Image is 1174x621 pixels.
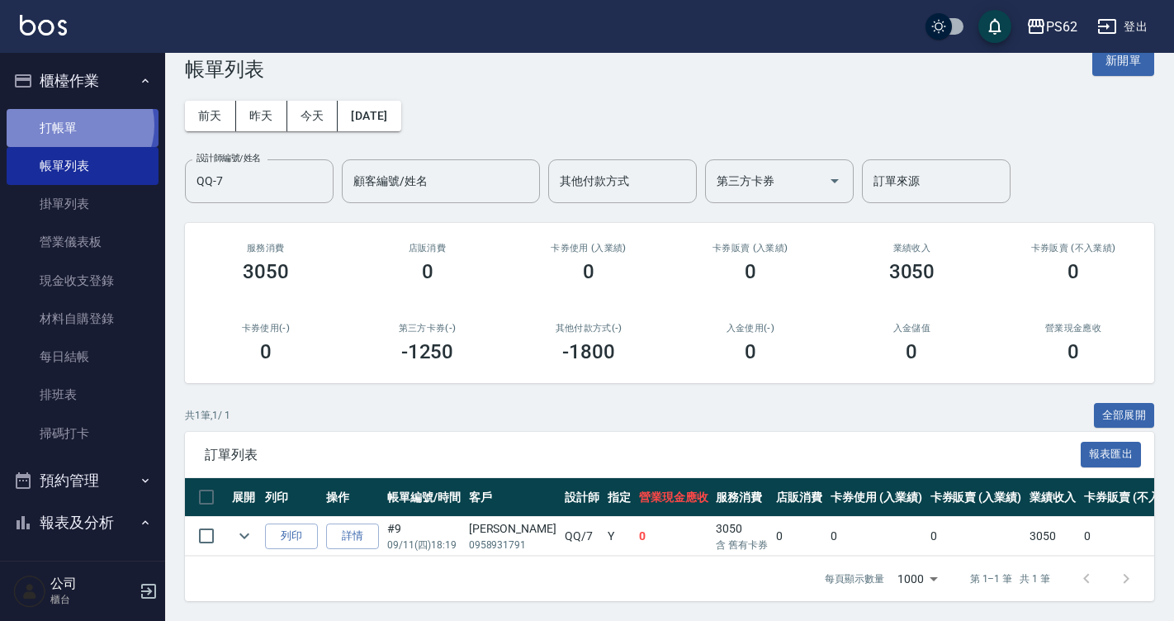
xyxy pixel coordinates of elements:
th: 業績收入 [1025,478,1080,517]
h3: 0 [906,340,917,363]
th: 指定 [604,478,635,517]
h2: 卡券販賣 (入業績) [689,243,812,254]
th: 店販消費 [772,478,826,517]
label: 設計師編號/姓名 [196,152,261,164]
div: PS62 [1046,17,1077,37]
button: 列印 [265,524,318,549]
h3: 0 [745,260,756,283]
h3: 3050 [243,260,289,283]
td: 0 [926,517,1026,556]
p: 櫃台 [50,592,135,607]
div: [PERSON_NAME] [469,520,556,538]
h3: 0 [1067,260,1079,283]
button: PS62 [1020,10,1084,44]
th: 客戶 [465,478,561,517]
button: 昨天 [236,101,287,131]
h3: 0 [745,340,756,363]
h2: 入金使用(-) [689,323,812,334]
p: 共 1 筆, 1 / 1 [185,408,230,423]
button: 前天 [185,101,236,131]
button: 新開單 [1092,45,1154,76]
img: Logo [20,15,67,36]
button: 今天 [287,101,338,131]
a: 帳單列表 [7,147,159,185]
button: Open [821,168,848,194]
button: [DATE] [338,101,400,131]
p: 每頁顯示數量 [825,571,884,586]
a: 材料自購登錄 [7,300,159,338]
button: 預約管理 [7,459,159,502]
h3: 帳單列表 [185,58,264,81]
h3: 0 [260,340,272,363]
th: 設計師 [561,478,604,517]
h2: 店販消費 [367,243,489,254]
button: 報表及分析 [7,501,159,544]
td: Y [604,517,635,556]
td: 3050 [712,517,772,556]
td: 3050 [1025,517,1080,556]
a: 排班表 [7,376,159,414]
a: 新開單 [1092,52,1154,68]
p: 0958931791 [469,538,556,552]
h2: 其他付款方式(-) [528,323,650,334]
th: 卡券使用 (入業績) [826,478,926,517]
th: 服務消費 [712,478,772,517]
a: 掃碼打卡 [7,415,159,453]
button: expand row [232,524,257,548]
h2: 卡券販賣 (不入業績) [1012,243,1134,254]
img: Person [13,575,46,608]
td: 0 [826,517,926,556]
button: 全部展開 [1094,403,1155,429]
span: 訂單列表 [205,447,1081,463]
th: 展開 [228,478,261,517]
button: 報表匯出 [1081,442,1142,467]
button: save [978,10,1011,43]
a: 報表匯出 [1081,446,1142,462]
button: 登出 [1091,12,1154,42]
a: 詳情 [326,524,379,549]
h3: 3050 [889,260,935,283]
h2: 入金儲值 [851,323,973,334]
th: 列印 [261,478,322,517]
a: 報表目錄 [7,551,159,589]
td: #9 [383,517,465,556]
a: 打帳單 [7,109,159,147]
th: 卡券販賣 (入業績) [926,478,1026,517]
h3: 0 [422,260,433,283]
h3: 服務消費 [205,243,327,254]
td: QQ /7 [561,517,604,556]
h3: -1800 [562,340,615,363]
h3: 0 [1067,340,1079,363]
div: 1000 [891,557,944,601]
a: 掛單列表 [7,185,159,223]
h2: 第三方卡券(-) [367,323,489,334]
h2: 卡券使用(-) [205,323,327,334]
h5: 公司 [50,576,135,592]
h2: 業績收入 [851,243,973,254]
h3: -1250 [401,340,454,363]
a: 每日結帳 [7,338,159,376]
th: 營業現金應收 [635,478,712,517]
p: 第 1–1 筆 共 1 筆 [970,571,1050,586]
p: 含 舊有卡券 [716,538,768,552]
td: 0 [635,517,712,556]
p: 09/11 (四) 18:19 [387,538,461,552]
h2: 卡券使用 (入業績) [528,243,650,254]
td: 0 [772,517,826,556]
h3: 0 [583,260,594,283]
a: 營業儀表板 [7,223,159,261]
button: 櫃檯作業 [7,59,159,102]
h2: 營業現金應收 [1012,323,1134,334]
th: 操作 [322,478,383,517]
th: 帳單編號/時間 [383,478,465,517]
a: 現金收支登錄 [7,262,159,300]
